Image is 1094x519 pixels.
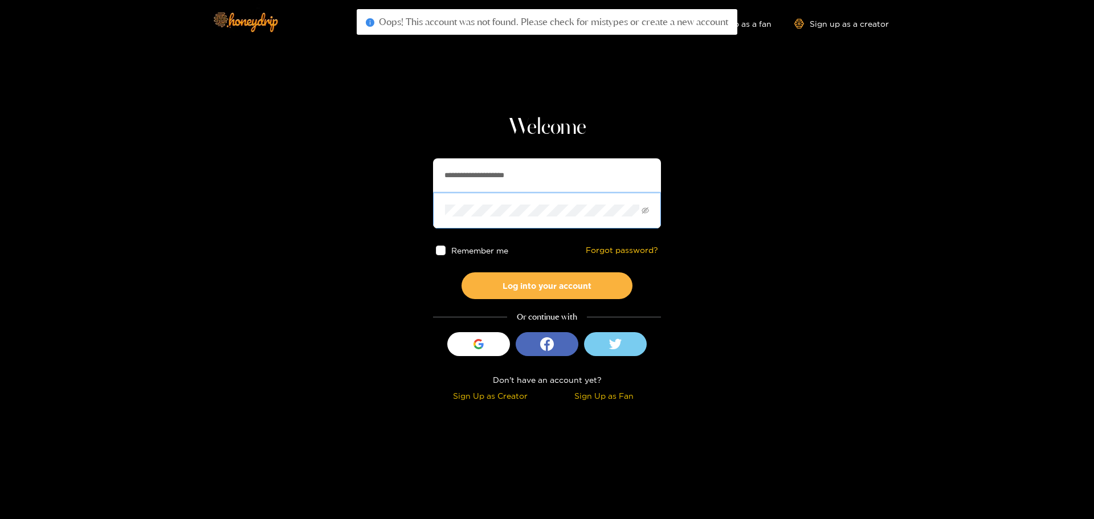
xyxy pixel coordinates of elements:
[451,246,508,255] span: Remember me
[436,389,544,402] div: Sign Up as Creator
[379,16,728,27] span: Oops! This account was not found. Please check for mistypes or create a new account
[462,272,632,299] button: Log into your account
[642,207,649,214] span: eye-invisible
[794,19,889,28] a: Sign up as a creator
[433,310,661,324] div: Or continue with
[433,373,661,386] div: Don't have an account yet?
[586,246,658,255] a: Forgot password?
[550,389,658,402] div: Sign Up as Fan
[433,114,661,141] h1: Welcome
[366,18,374,27] span: info-circle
